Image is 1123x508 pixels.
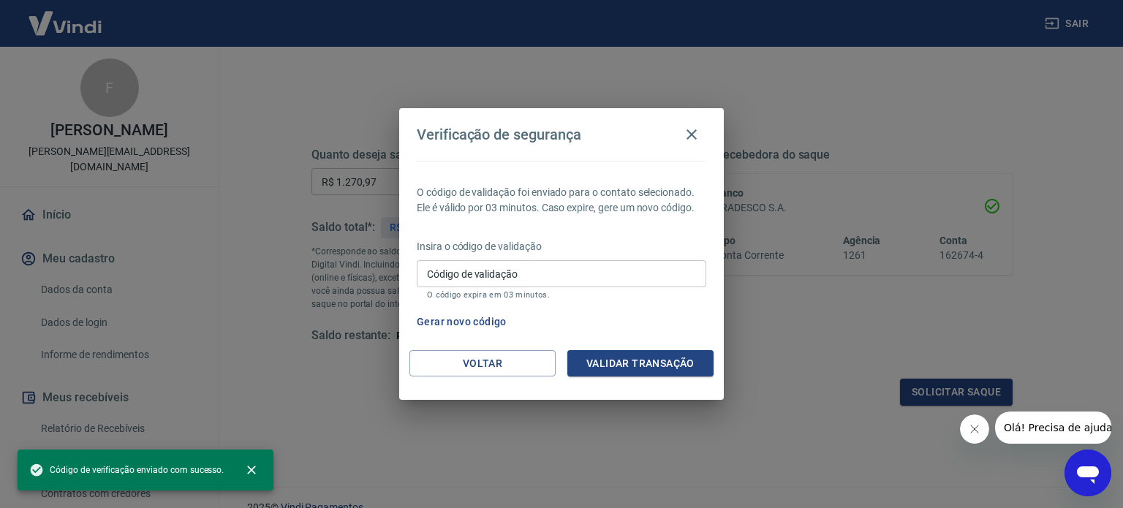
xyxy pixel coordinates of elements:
iframe: Botão para abrir a janela de mensagens [1065,450,1111,496]
button: Voltar [409,350,556,377]
p: Insira o código de validação [417,239,706,254]
iframe: Fechar mensagem [960,414,989,444]
button: close [235,454,268,486]
p: O código de validação foi enviado para o contato selecionado. Ele é válido por 03 minutos. Caso e... [417,185,706,216]
span: Código de verificação enviado com sucesso. [29,463,224,477]
button: Validar transação [567,350,714,377]
button: Gerar novo código [411,308,513,335]
iframe: Mensagem da empresa [995,412,1111,444]
span: Olá! Precisa de ajuda? [9,10,123,22]
p: O código expira em 03 minutos. [427,290,696,300]
h4: Verificação de segurança [417,126,581,143]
